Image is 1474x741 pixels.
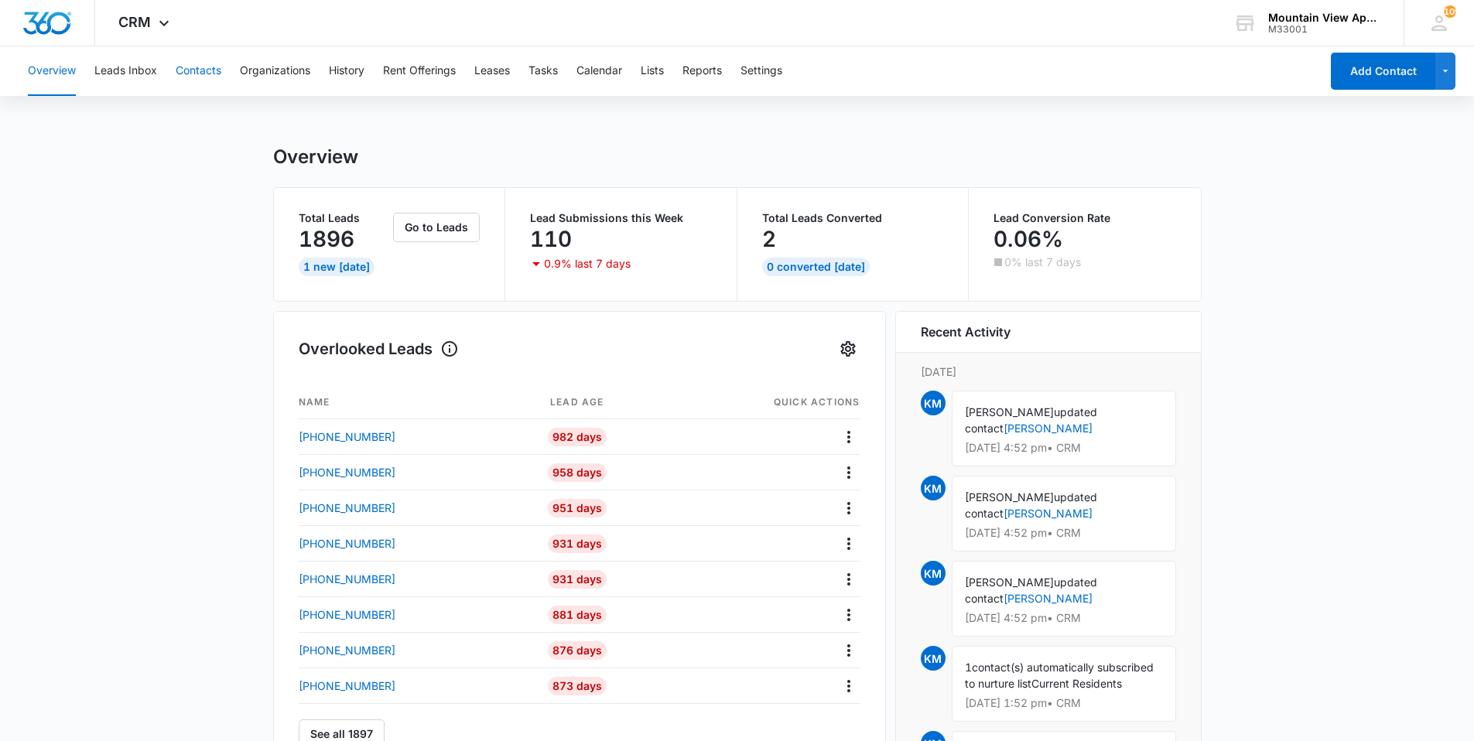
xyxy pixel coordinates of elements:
[299,258,374,276] div: 1 New [DATE]
[993,227,1063,251] p: 0.06%
[965,405,1054,418] span: [PERSON_NAME]
[836,603,860,627] button: Actions
[1004,507,1093,520] a: [PERSON_NAME]
[993,213,1176,224] p: Lead Conversion Rate
[641,46,664,96] button: Lists
[836,638,860,662] button: Actions
[299,500,395,516] p: [PHONE_NUMBER]
[1031,677,1122,690] span: Current Residents
[836,336,860,361] button: Settings
[94,46,157,96] button: Leads Inbox
[299,464,395,480] p: [PHONE_NUMBER]
[921,391,946,415] span: KM
[28,46,76,96] button: Overview
[329,46,364,96] button: History
[1331,53,1435,90] button: Add Contact
[548,677,607,695] div: 873 Days
[965,661,1154,690] span: contact(s) automatically subscribed to nurture list
[836,674,860,698] button: Actions
[299,429,395,445] p: [PHONE_NUMBER]
[1004,592,1093,605] a: [PERSON_NAME]
[836,531,860,555] button: Actions
[1268,24,1381,35] div: account id
[1444,5,1456,18] div: notifications count
[836,496,860,520] button: Actions
[299,678,497,694] a: [PHONE_NUMBER]
[299,429,497,445] a: [PHONE_NUMBER]
[299,606,395,623] p: [PHONE_NUMBER]
[965,698,1163,709] p: [DATE] 1:52 pm • CRM
[299,386,497,419] th: Name
[299,606,497,623] a: [PHONE_NUMBER]
[965,575,1054,589] span: [PERSON_NAME]
[965,613,1163,623] p: [DATE] 4:52 pm • CRM
[299,535,497,551] a: [PHONE_NUMBER]
[240,46,310,96] button: Organizations
[1004,257,1081,268] p: 0% last 7 days
[921,323,1011,341] h6: Recent Activity
[544,258,631,269] p: 0.9% last 7 days
[965,490,1054,504] span: [PERSON_NAME]
[548,463,607,482] div: 958 Days
[965,528,1163,538] p: [DATE] 4:52 pm • CRM
[299,337,459,360] h1: Overlooked Leads
[762,213,944,224] p: Total Leads Converted
[548,428,607,446] div: 982 Days
[762,227,776,251] p: 2
[383,46,456,96] button: Rent Offerings
[299,678,395,694] p: [PHONE_NUMBER]
[497,386,658,419] th: Lead age
[118,14,151,30] span: CRM
[548,534,607,553] div: 931 Days
[921,646,946,671] span: KM
[682,46,722,96] button: Reports
[965,661,972,674] span: 1
[299,642,497,658] a: [PHONE_NUMBER]
[762,258,870,276] div: 0 Converted [DATE]
[528,46,558,96] button: Tasks
[836,425,860,449] button: Actions
[299,464,497,480] a: [PHONE_NUMBER]
[921,561,946,586] span: KM
[1004,422,1093,435] a: [PERSON_NAME]
[921,364,1176,380] p: [DATE]
[548,641,607,660] div: 876 Days
[836,567,860,591] button: Actions
[1444,5,1456,18] span: 109
[273,145,358,169] h1: Overview
[176,46,221,96] button: Contacts
[530,227,572,251] p: 110
[548,606,607,624] div: 881 Days
[299,571,497,587] a: [PHONE_NUMBER]
[299,213,391,224] p: Total Leads
[548,570,607,589] div: 931 Days
[576,46,622,96] button: Calendar
[921,476,946,500] span: KM
[1268,12,1381,24] div: account name
[299,227,354,251] p: 1896
[299,500,497,516] a: [PHONE_NUMBER]
[530,213,712,224] p: Lead Submissions this Week
[836,460,860,484] button: Actions
[658,386,860,419] th: Quick actions
[299,535,395,551] p: [PHONE_NUMBER]
[965,442,1163,453] p: [DATE] 4:52 pm • CRM
[740,46,782,96] button: Settings
[393,213,480,242] button: Go to Leads
[548,499,607,517] div: 951 Days
[474,46,510,96] button: Leases
[299,571,395,587] p: [PHONE_NUMBER]
[299,642,395,658] p: [PHONE_NUMBER]
[393,220,480,234] a: Go to Leads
